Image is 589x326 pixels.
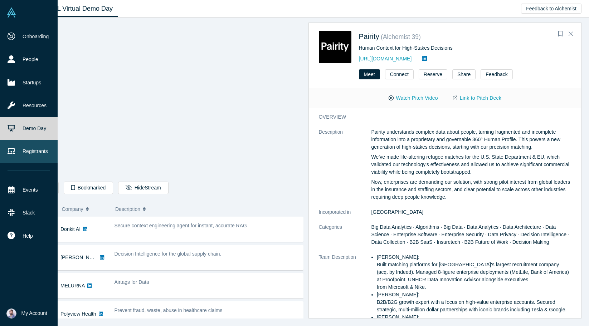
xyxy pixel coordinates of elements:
button: Feedback to Alchemist [521,4,581,14]
p: We’ve made life-altering refugee matches for the U.S. State Department & EU, which validated our ... [371,153,571,176]
a: Donkit AI [60,226,81,232]
h3: overview [319,113,561,121]
a: Link to Pitch Deck [446,92,509,104]
button: Watch Pitch Video [381,92,446,104]
button: Company [62,202,108,217]
span: Secure context engineering agent for instant, accurate RAG [115,223,247,228]
button: Reserve [419,69,447,79]
p: Now, enterprises are demanding our solution, with strong pilot interest from global leaders in th... [371,178,571,201]
button: Feedback [481,69,512,79]
span: Help [23,232,33,240]
span: Big Data Analytics · Algorithms · Big Data · Data Analytics · Data Architecture · Data Science · ... [371,224,569,245]
button: Share [452,69,476,79]
button: Meet [359,69,380,79]
div: Human Context for High-Stakes Decisions [359,44,571,52]
span: Decision Intelligence for the global supply chain. [115,251,222,257]
a: Pairity [359,33,380,40]
img: Pairity's Logo [319,31,351,63]
a: [PERSON_NAME] [60,255,102,260]
span: Company [62,202,83,217]
dd: [GEOGRAPHIC_DATA] [371,208,571,216]
dt: Categories [319,223,371,253]
a: MELURNA [60,283,85,288]
li: [PERSON_NAME]: B2B/B2G growth expert with a focus on high-value enterprise accounts. Secured stra... [377,291,571,313]
button: Description [115,202,298,217]
button: My Account [6,308,47,318]
iframe: Alchemist Class XL Demo Day: Vault [30,23,303,176]
span: Airtags for Data [115,279,149,285]
button: HideStream [118,182,168,194]
p: Pairity understands complex data about people, turning fragmented and incomplete information into... [371,128,571,151]
dt: Description [319,128,371,208]
a: Class XL Virtual Demo Day [30,0,118,17]
a: [URL][DOMAIN_NAME] [359,56,412,61]
button: Bookmarked [64,182,113,194]
span: Prevent fraud, waste, abuse in healthcare claims [115,307,223,313]
a: Polyview Health [60,311,96,317]
button: Connect [385,69,414,79]
button: Bookmark [555,29,565,39]
li: [PERSON_NAME]: Built matching platforms for [GEOGRAPHIC_DATA]'s largest recruitment company (acq.... [377,253,571,291]
dt: Incorporated in [319,208,371,223]
span: My Account [21,310,47,317]
small: ( Alchemist 39 ) [381,33,421,40]
button: Close [565,28,576,40]
img: Alchemist Vault Logo [6,8,16,18]
span: Description [115,202,140,217]
img: Sam Jadali's Account [6,308,16,318]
